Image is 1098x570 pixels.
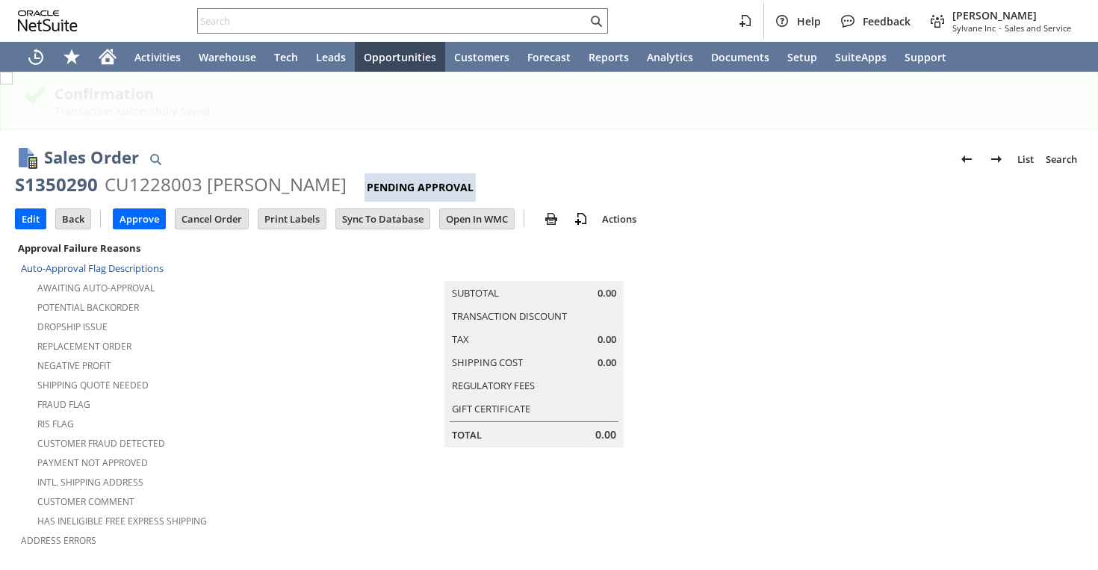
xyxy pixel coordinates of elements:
input: Search [198,12,587,30]
span: Support [905,50,946,64]
span: Leads [316,50,346,64]
span: Sales and Service [1005,22,1071,34]
a: Warehouse [190,42,265,72]
a: Shipping Cost [452,356,523,369]
a: Potential Backorder [37,301,139,314]
a: List [1011,147,1040,171]
a: Customer Comment [37,495,134,508]
a: Recent Records [18,42,54,72]
a: Forecast [518,42,580,72]
input: Back [56,209,90,229]
span: Sylvane Inc [952,22,996,34]
a: Home [90,42,125,72]
a: Dropship Issue [37,320,108,333]
svg: Search [587,12,605,30]
a: Awaiting Auto-Approval [37,282,155,294]
span: - [999,22,1002,34]
input: Print Labels [258,209,326,229]
a: Tax [452,332,469,346]
span: Feedback [863,14,911,28]
a: Negative Profit [37,359,111,372]
div: CU1228003 [PERSON_NAME] [105,173,347,196]
div: Pending Approval [365,173,476,202]
div: Confirmation [55,84,1075,104]
div: S1350290 [15,173,98,196]
a: Setup [778,42,826,72]
input: Sync To Database [336,209,429,229]
img: print.svg [542,210,560,228]
caption: Summary [444,257,624,281]
span: Customers [454,50,509,64]
span: Activities [134,50,181,64]
a: Actions [596,212,642,226]
span: 0.00 [595,427,616,442]
input: Approve [114,209,165,229]
h1: Sales Order [44,145,139,170]
svg: Home [99,48,117,66]
a: Total [452,428,482,442]
span: Warehouse [199,50,256,64]
span: Reports [589,50,629,64]
a: Has Ineligible Free Express Shipping [37,515,207,527]
span: Help [797,14,821,28]
a: Activities [125,42,190,72]
div: Transaction successfully Saved [55,104,1075,118]
a: Gift Certificate [452,402,530,415]
a: Transaction Discount [452,309,567,323]
a: Fraud Flag [37,398,90,411]
a: Support [896,42,955,72]
span: Analytics [647,50,693,64]
input: Edit [16,209,46,229]
span: Setup [787,50,817,64]
a: Search [1040,147,1083,171]
a: RIS flag [37,418,74,430]
svg: logo [18,10,78,31]
span: 0.00 [598,356,616,370]
span: 0.00 [598,286,616,300]
a: Payment not approved [37,456,148,469]
a: Shipping Quote Needed [37,379,149,391]
img: add-record.svg [572,210,590,228]
div: Shortcuts [54,42,90,72]
a: Analytics [638,42,702,72]
a: Regulatory Fees [452,379,535,392]
a: Intl. Shipping Address [37,476,143,489]
a: Opportunities [355,42,445,72]
span: Tech [274,50,298,64]
svg: Shortcuts [63,48,81,66]
a: Customer Fraud Detected [37,437,165,450]
a: Replacement Order [37,340,131,353]
img: Quick Find [146,150,164,168]
svg: Recent Records [27,48,45,66]
a: Documents [702,42,778,72]
input: Open In WMC [440,209,514,229]
span: 0.00 [598,332,616,347]
span: [PERSON_NAME] [952,8,1071,22]
a: SuiteApps [826,42,896,72]
a: Address Errors [21,534,96,547]
span: Forecast [527,50,571,64]
a: Reports [580,42,638,72]
span: SuiteApps [835,50,887,64]
img: Next [987,150,1005,168]
div: Approval Failure Reasons [15,238,365,258]
a: Customers [445,42,518,72]
input: Cancel Order [176,209,248,229]
a: Leads [307,42,355,72]
a: Subtotal [452,286,499,300]
a: Auto-Approval Flag Descriptions [21,261,164,275]
a: Tech [265,42,307,72]
span: Documents [711,50,769,64]
span: Opportunities [364,50,436,64]
img: Previous [958,150,976,168]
